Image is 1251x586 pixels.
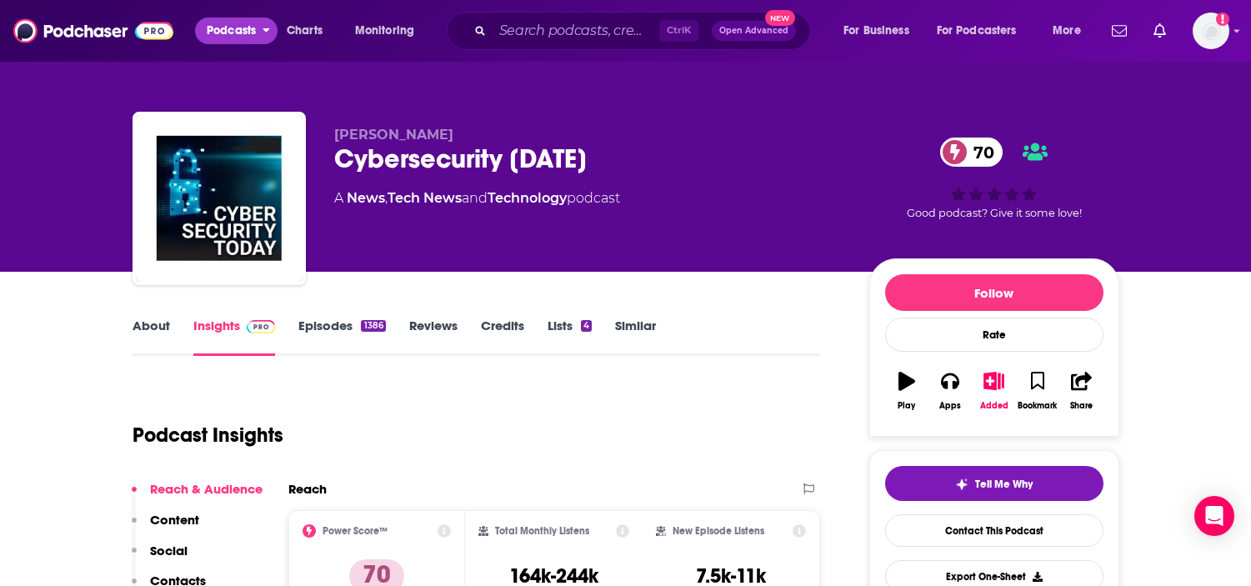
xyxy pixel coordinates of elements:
[1016,361,1059,421] button: Bookmark
[955,478,968,491] img: tell me why sparkle
[136,115,303,282] img: Cybersecurity Today
[409,318,458,356] a: Reviews
[940,138,1003,167] a: 70
[898,401,915,411] div: Play
[548,318,592,356] a: Lists4
[388,190,462,206] a: Tech News
[276,18,333,44] a: Charts
[1147,17,1173,45] a: Show notifications dropdown
[150,481,263,497] p: Reach & Audience
[719,27,788,35] span: Open Advanced
[355,19,414,43] span: Monitoring
[132,481,263,512] button: Reach & Audience
[462,190,488,206] span: and
[133,318,170,356] a: About
[287,19,323,43] span: Charts
[885,274,1103,311] button: Follow
[1053,19,1081,43] span: More
[298,318,385,356] a: Episodes1386
[885,466,1103,501] button: tell me why sparkleTell Me Why
[334,127,453,143] span: [PERSON_NAME]
[937,19,1017,43] span: For Podcasters
[13,15,173,47] img: Podchaser - Follow, Share and Rate Podcasts
[980,401,1008,411] div: Added
[939,401,961,411] div: Apps
[481,318,524,356] a: Credits
[1041,18,1102,44] button: open menu
[195,18,278,44] button: open menu
[1193,13,1229,49] span: Logged in as ABolliger
[132,543,188,573] button: Social
[615,318,656,356] a: Similar
[323,525,388,537] h2: Power Score™
[957,138,1003,167] span: 70
[885,318,1103,352] div: Rate
[385,190,388,206] span: ,
[659,20,698,42] span: Ctrl K
[975,478,1033,491] span: Tell Me Why
[581,320,592,332] div: 4
[193,318,276,356] a: InsightsPodchaser Pro
[207,19,256,43] span: Podcasts
[869,127,1119,230] div: 70Good podcast? Give it some love!
[288,481,327,497] h2: Reach
[1018,401,1057,411] div: Bookmark
[832,18,930,44] button: open menu
[843,19,909,43] span: For Business
[488,190,567,206] a: Technology
[463,12,826,50] div: Search podcasts, credits, & more...
[1059,361,1103,421] button: Share
[885,514,1103,547] a: Contact This Podcast
[907,207,1082,219] span: Good podcast? Give it some love!
[493,18,659,44] input: Search podcasts, credits, & more...
[132,512,199,543] button: Content
[1194,496,1234,536] div: Open Intercom Messenger
[673,525,764,537] h2: New Episode Listens
[1105,17,1133,45] a: Show notifications dropdown
[926,18,1041,44] button: open menu
[334,188,620,208] div: A podcast
[972,361,1015,421] button: Added
[1070,401,1093,411] div: Share
[928,361,972,421] button: Apps
[133,423,283,448] h1: Podcast Insights
[343,18,436,44] button: open menu
[247,320,276,333] img: Podchaser Pro
[150,512,199,528] p: Content
[765,10,795,26] span: New
[150,543,188,558] p: Social
[1193,13,1229,49] img: User Profile
[885,361,928,421] button: Play
[361,320,385,332] div: 1386
[712,21,796,41] button: Open AdvancedNew
[495,525,589,537] h2: Total Monthly Listens
[347,190,385,206] a: News
[1216,13,1229,26] svg: Add a profile image
[1193,13,1229,49] button: Show profile menu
